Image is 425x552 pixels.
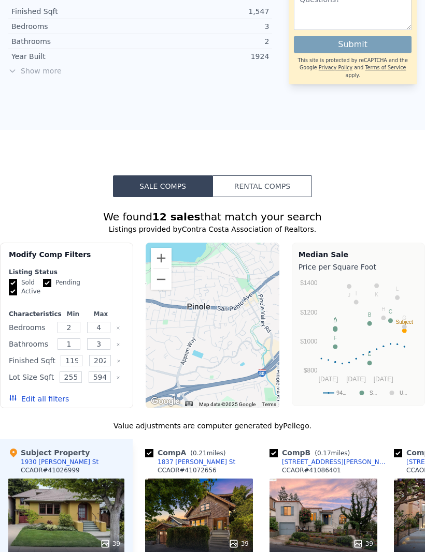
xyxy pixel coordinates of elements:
[395,319,413,325] text: Subject
[303,367,317,374] text: $800
[336,390,346,396] text: 94…
[140,21,270,32] div: 3
[61,310,85,318] div: Min
[116,326,120,330] button: Clear
[21,458,98,466] div: 1930 [PERSON_NAME] St
[9,310,57,318] div: Characteristics
[373,376,393,383] text: [DATE]
[100,539,120,549] div: 39
[193,450,207,457] span: 0.21
[9,278,35,287] label: Sold
[400,390,407,396] text: U…
[113,175,212,197] button: Sale Comps
[140,36,270,47] div: 2
[300,279,318,287] text: $1400
[9,287,40,296] label: Active
[318,376,338,383] text: [DATE]
[299,274,418,404] svg: A chart.
[212,175,312,197] button: Rental Comps
[9,370,54,384] div: Lot Size Sqft
[89,310,113,318] div: Max
[116,376,120,380] button: Clear
[333,318,337,323] text: D
[381,306,385,312] text: H
[353,539,373,549] div: 39
[185,401,192,406] button: Keyboard shortcuts
[300,309,318,316] text: $1200
[270,458,390,466] a: [STREET_ADDRESS][PERSON_NAME]
[152,211,201,223] strong: 12 sales
[282,466,341,474] div: CCAOR # 41086401
[310,450,354,457] span: ( miles)
[9,320,52,335] div: Bedrooms
[9,268,124,276] div: Listing Status
[148,395,182,408] a: Open this area in Google Maps (opens a new window)
[270,447,354,458] div: Comp B
[375,292,378,297] text: K
[388,309,392,315] text: C
[294,36,412,53] button: Submit
[299,260,418,274] div: Price per Square Foot
[9,337,52,351] div: Bathrooms
[148,395,182,408] img: Google
[186,450,230,457] span: ( miles)
[355,291,357,296] text: I
[9,394,69,404] button: Edit all filters
[262,401,276,407] a: Terms (opens in new tab)
[348,292,350,298] text: J
[294,57,412,79] div: This site is protected by reCAPTCHA and the Google and apply.
[395,286,399,292] text: L
[145,447,230,458] div: Comp A
[11,6,140,17] div: Finished Sqft
[317,450,331,457] span: 0.17
[300,338,318,345] text: $1000
[346,376,366,383] text: [DATE]
[43,279,51,287] input: Pending
[117,359,121,363] button: Clear
[9,353,55,368] div: Finished Sqft
[199,401,256,407] span: Map data ©2025 Google
[140,6,270,17] div: 1,547
[367,312,371,318] text: B
[365,65,406,70] a: Terms of Service
[140,51,270,62] div: 1924
[11,21,140,32] div: Bedrooms
[151,269,172,290] button: Zoom out
[8,447,90,458] div: Subject Property
[21,466,80,474] div: CCAOR # 41026999
[11,51,140,62] div: Year Built
[299,249,418,260] div: Median Sale
[9,287,17,295] input: Active
[8,66,272,76] span: Show more
[319,65,352,70] a: Privacy Policy
[158,458,235,466] div: 1837 [PERSON_NAME] St
[370,390,377,396] text: S…
[145,458,235,466] a: 1837 [PERSON_NAME] St
[11,36,140,47] div: Bathrooms
[333,317,337,322] text: A
[282,458,390,466] div: [STREET_ADDRESS][PERSON_NAME]
[9,249,124,268] div: Modify Comp Filters
[229,539,249,549] div: 39
[367,351,371,357] text: E
[402,315,406,321] text: G
[43,278,80,287] label: Pending
[158,466,217,474] div: CCAOR # 41072656
[151,248,172,268] button: Zoom in
[333,335,336,341] text: F
[116,342,120,347] button: Clear
[9,279,17,287] input: Sold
